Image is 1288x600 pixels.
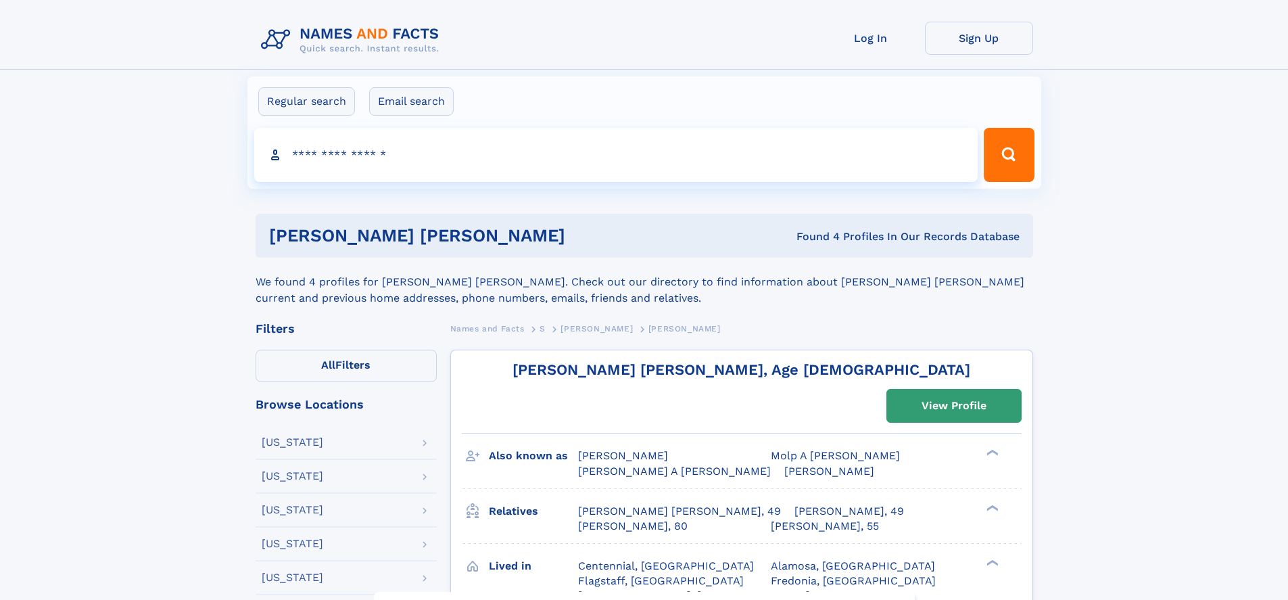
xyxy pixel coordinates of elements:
a: [PERSON_NAME] [PERSON_NAME], Age [DEMOGRAPHIC_DATA] [512,361,970,378]
div: ❯ [983,558,999,567]
a: Sign Up [925,22,1033,55]
a: View Profile [887,390,1021,422]
div: [US_STATE] [262,538,323,549]
div: Filters [256,323,437,335]
a: Log In [817,22,925,55]
div: Found 4 Profiles In Our Records Database [681,229,1020,244]
h3: Also known as [489,444,578,467]
button: Search Button [984,128,1034,182]
label: Filters [256,350,437,382]
span: [PERSON_NAME] [648,324,721,333]
a: [PERSON_NAME], 49 [794,504,904,519]
div: [US_STATE] [262,437,323,448]
a: [PERSON_NAME] [560,320,633,337]
span: [PERSON_NAME] [578,449,668,462]
div: ❯ [983,448,999,457]
span: [PERSON_NAME] [560,324,633,333]
h3: Relatives [489,500,578,523]
div: [US_STATE] [262,471,323,482]
span: Fredonia, [GEOGRAPHIC_DATA] [771,574,936,587]
span: Alamosa, [GEOGRAPHIC_DATA] [771,559,935,572]
a: S [540,320,546,337]
a: [PERSON_NAME], 80 [578,519,688,534]
label: Email search [369,87,454,116]
span: [PERSON_NAME] A [PERSON_NAME] [578,465,771,478]
input: search input [254,128,978,182]
h3: Lived in [489,555,578,578]
span: Molp A [PERSON_NAME] [771,449,900,462]
a: [PERSON_NAME] [PERSON_NAME], 49 [578,504,781,519]
h1: [PERSON_NAME] [PERSON_NAME] [269,227,681,244]
a: [PERSON_NAME], 55 [771,519,879,534]
div: View Profile [922,390,986,421]
div: We found 4 profiles for [PERSON_NAME] [PERSON_NAME]. Check out our directory to find information ... [256,258,1033,306]
div: ❯ [983,503,999,512]
label: Regular search [258,87,355,116]
div: Browse Locations [256,398,437,411]
span: Flagstaff, [GEOGRAPHIC_DATA] [578,574,744,587]
span: [PERSON_NAME] [784,465,874,478]
div: [US_STATE] [262,505,323,515]
span: All [321,359,335,371]
img: Logo Names and Facts [256,22,450,58]
span: Centennial, [GEOGRAPHIC_DATA] [578,559,754,572]
span: S [540,324,546,333]
a: Names and Facts [450,320,525,337]
div: [US_STATE] [262,572,323,583]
